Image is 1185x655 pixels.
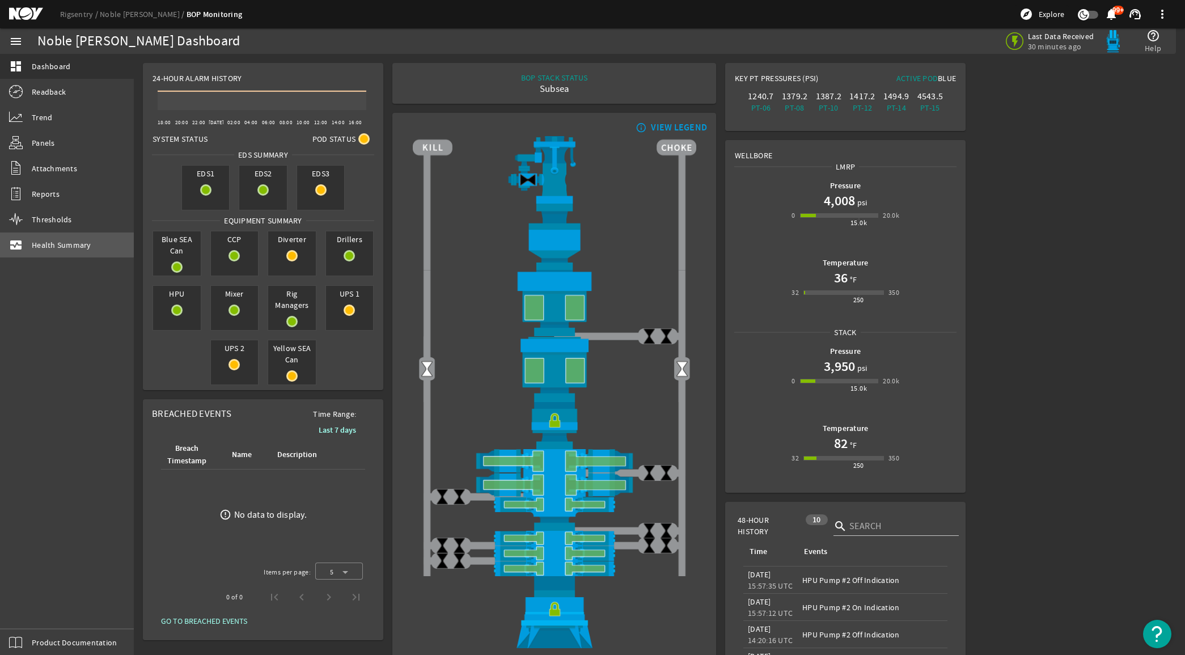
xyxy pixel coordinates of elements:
[234,149,292,160] span: EDS SUMMARY
[915,102,945,113] div: PT-15
[802,574,943,586] div: HPU Pump #2 Off Indication
[32,188,60,200] span: Reports
[153,286,201,302] span: HPU
[792,210,795,221] div: 0
[748,624,771,634] legacy-datetime-component: [DATE]
[658,464,675,481] img: ValveClose.png
[326,231,374,247] span: Drillers
[1019,7,1033,21] mat-icon: explore
[853,460,864,471] div: 250
[211,231,259,247] span: CCP
[641,522,658,539] img: ValveClose.png
[32,163,77,174] span: Attachments
[888,287,899,298] div: 350
[227,119,240,126] text: 02:00
[332,119,345,126] text: 14:00
[153,231,201,259] span: Blue SEA Can
[726,141,965,161] div: Wellbore
[239,166,287,181] span: EDS2
[748,608,793,618] legacy-datetime-component: 15:57:12 UTC
[1015,5,1069,23] button: Explore
[9,60,23,73] mat-icon: dashboard
[310,420,365,440] button: Last 7 days
[413,512,696,531] img: BopBodyShearBottom.png
[853,294,864,306] div: 250
[220,215,306,226] span: Equipment Summary
[748,597,771,607] legacy-datetime-component: [DATE]
[32,239,91,251] span: Health Summary
[209,119,225,126] text: [DATE]
[434,537,451,554] img: ValveClose.png
[277,449,317,461] div: Description
[792,453,799,464] div: 32
[167,442,206,467] div: Breach Timestamp
[521,83,588,95] div: Subsea
[824,192,855,210] h1: 4,008
[175,119,188,126] text: 20:00
[434,488,451,505] img: ValveClose.png
[750,546,767,558] div: Time
[748,635,793,645] legacy-datetime-component: 14:20:16 UTC
[413,576,696,648] img: WellheadConnectorLock.png
[297,166,345,181] span: EDS3
[833,519,847,533] i: search
[848,102,877,113] div: PT-12
[832,161,859,172] span: LMRP
[413,336,696,402] img: LowerAnnularOpen.png
[152,408,231,420] span: Breached Events
[349,119,362,126] text: 16:00
[211,340,259,356] span: UPS 2
[262,119,275,126] text: 06:00
[413,402,696,449] img: RiserConnectorLock.png
[1102,30,1124,53] img: Bluepod.svg
[451,488,468,505] img: ValveClose.png
[60,9,100,19] a: Rigsentry
[519,171,536,188] img: Valve2Close.png
[888,453,899,464] div: 350
[226,591,243,603] div: 0 of 0
[1149,1,1176,28] button: more_vert
[850,217,867,229] div: 15.0k
[413,546,696,561] img: PipeRamOpen.png
[276,449,327,461] div: Description
[100,9,187,19] a: Noble [PERSON_NAME]
[264,567,311,578] div: Items per page:
[297,119,310,126] text: 10:00
[434,552,451,569] img: ValveClose.png
[413,561,696,576] img: PipeRamOpen.png
[806,514,828,525] div: 10
[1039,9,1064,20] span: Explore
[244,119,257,126] text: 04:00
[182,166,230,181] span: EDS1
[802,546,938,558] div: Events
[883,375,899,387] div: 20.0k
[830,346,861,357] b: Pressure
[814,91,843,102] div: 1387.2
[418,360,435,377] img: Valve2Open.png
[219,509,231,521] mat-icon: error_outline
[849,519,950,533] input: Search
[152,611,256,631] button: GO TO BREACHED EVENTS
[915,91,945,102] div: 4543.5
[413,497,696,512] img: PipeRamOpen.png
[192,119,205,126] text: 22:00
[823,423,869,434] b: Temperature
[234,509,307,521] div: No data to display.
[658,522,675,539] img: ValveClose.png
[633,123,647,132] mat-icon: info_outline
[824,357,855,375] h1: 3,950
[883,210,899,221] div: 20.0k
[153,73,242,84] span: 24-Hour Alarm History
[830,180,861,191] b: Pressure
[268,231,316,247] span: Diverter
[830,327,860,338] span: Stack
[1146,29,1160,43] mat-icon: help_outline
[674,360,691,377] img: Valve2Open.png
[792,287,799,298] div: 32
[413,204,696,269] img: FlexJoint.png
[848,440,857,451] span: °F
[413,270,696,336] img: UpperAnnularOpen.png
[882,91,911,102] div: 1494.9
[521,72,588,83] div: BOP STACK STATUS
[1104,7,1118,21] mat-icon: notifications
